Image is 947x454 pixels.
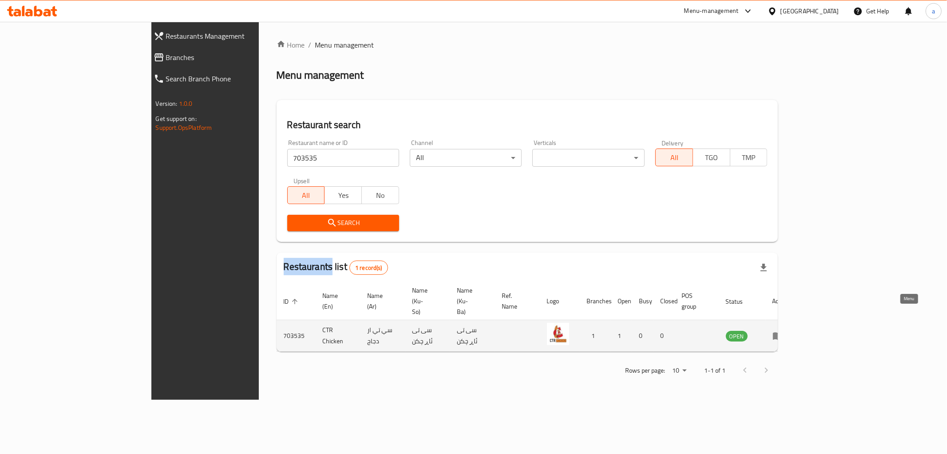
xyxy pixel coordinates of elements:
span: 1.0.0 [179,98,193,109]
button: Search [287,215,399,231]
li: / [309,40,312,50]
button: TGO [693,149,730,166]
th: Action [765,282,796,320]
span: Name (En) [323,290,350,312]
span: Name (Ku-So) [412,285,440,317]
span: ID [284,296,301,307]
div: Export file [753,257,774,278]
td: 1 [580,320,611,352]
span: Restaurants Management [166,31,302,41]
h2: Restaurant search [287,118,768,132]
div: [GEOGRAPHIC_DATA] [781,6,839,16]
a: Search Branch Phone [147,68,309,89]
label: Delivery [662,140,684,146]
span: Menu management [315,40,374,50]
button: TMP [730,149,768,166]
td: CTR Chicken [316,320,361,352]
span: OPEN [726,331,748,342]
div: ​ [532,149,644,167]
button: No [361,186,399,204]
h2: Menu management [277,68,364,82]
span: 1 record(s) [350,264,388,272]
button: Yes [324,186,362,204]
span: Status [726,296,755,307]
div: All [410,149,522,167]
span: Ref. Name [502,290,529,312]
td: 0 [654,320,675,352]
span: All [659,151,689,164]
th: Open [611,282,632,320]
td: 1 [611,320,632,352]
button: All [655,149,693,166]
label: Upsell [293,177,310,184]
span: Version: [156,98,178,109]
th: Logo [540,282,580,320]
span: Search [294,217,392,229]
span: Branches [166,52,302,63]
span: TGO [697,151,727,164]
span: Search Branch Phone [166,73,302,84]
span: TMP [734,151,764,164]
td: سی تی ئاڕ چکن [405,320,450,352]
td: 0 [632,320,654,352]
h2: Restaurants list [284,260,388,275]
a: Support.OpsPlatform [156,122,212,133]
img: CTR Chicken [547,323,569,345]
input: Search for restaurant name or ID.. [287,149,399,167]
span: Name (Ku-Ba) [457,285,484,317]
div: Rows per page: [669,364,690,378]
span: No [365,189,396,202]
span: POS group [682,290,708,312]
th: Branches [580,282,611,320]
table: enhanced table [277,282,796,352]
span: All [291,189,321,202]
th: Closed [654,282,675,320]
th: Busy [632,282,654,320]
span: Get support on: [156,113,197,125]
a: Restaurants Management [147,25,309,47]
span: Name (Ar) [368,290,395,312]
div: Total records count [349,261,388,275]
span: a [932,6,935,16]
p: 1-1 of 1 [704,365,725,376]
div: Menu-management [684,6,739,16]
p: Rows per page: [625,365,665,376]
a: Branches [147,47,309,68]
td: سي تي ار دجاج [361,320,405,352]
button: All [287,186,325,204]
td: سی تی ئاڕ چکن [450,320,495,352]
span: Yes [328,189,358,202]
nav: breadcrumb [277,40,778,50]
